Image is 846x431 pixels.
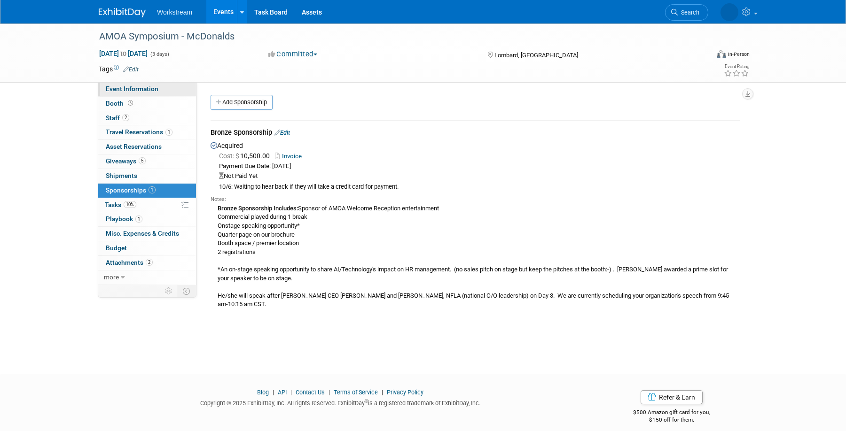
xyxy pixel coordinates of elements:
span: Cost: $ [219,152,240,160]
span: 5 [139,157,146,164]
div: 10/6: Waiting to hear back if they will take a credit card for payment. [219,183,740,191]
a: Shipments [98,169,196,183]
span: 2 [146,259,153,266]
span: Workstream [157,8,192,16]
a: Asset Reservations [98,140,196,154]
span: Shipments [106,172,137,179]
a: Privacy Policy [387,389,423,396]
span: 10,500.00 [219,152,274,160]
div: Event Format [653,49,750,63]
td: Personalize Event Tab Strip [161,285,177,297]
span: Travel Reservations [106,128,172,136]
td: Toggle Event Tabs [177,285,196,297]
div: Not Paid Yet [219,172,740,181]
span: Staff [106,114,129,122]
div: AMOA Symposium - McDonalds [96,28,694,45]
div: $500 Amazon gift card for you, [596,402,748,424]
a: Budget [98,241,196,255]
span: Asset Reservations [106,143,162,150]
a: Travel Reservations1 [98,125,196,139]
a: Terms of Service [334,389,378,396]
button: Committed [265,49,321,59]
a: Add Sponsorship [211,95,273,110]
span: Playbook [106,215,142,223]
a: Search [665,4,708,21]
a: Invoice [275,153,305,160]
span: Lombard, [GEOGRAPHIC_DATA] [494,52,578,59]
span: | [326,389,332,396]
a: Event Information [98,82,196,96]
span: (3 days) [149,51,169,57]
span: 10% [124,201,136,208]
a: Attachments2 [98,256,196,270]
span: Booth [106,100,135,107]
span: [DATE] [DATE] [99,49,148,58]
span: Sponsorships [106,186,156,194]
a: more [98,270,196,285]
span: | [270,389,276,396]
span: | [288,389,294,396]
div: Event Rating [724,64,749,69]
span: Attachments [106,259,153,266]
a: Contact Us [296,389,325,396]
span: Booth not reserved yet [126,100,135,107]
span: | [379,389,385,396]
a: Giveaways5 [98,154,196,169]
a: API [278,389,287,396]
span: 1 [135,215,142,223]
div: Payment Due Date: [DATE] [219,162,740,171]
span: Budget [106,244,127,252]
a: Edit [274,129,290,136]
a: Refer & Earn [641,390,703,404]
span: Giveaways [106,157,146,165]
div: Bronze Sponsorship [211,128,740,139]
div: Notes: [211,196,740,203]
div: Copyright © 2025 ExhibitDay, Inc. All rights reserved. ExhibitDay is a registered trademark of Ex... [99,397,582,408]
span: Misc. Expenses & Credits [106,230,179,237]
a: Edit [123,66,139,73]
div: $150 off for them. [596,416,748,424]
a: Tasks10% [98,198,196,212]
a: Blog [257,389,269,396]
a: Booth [98,97,196,111]
span: 1 [149,186,156,193]
a: Playbook1 [98,212,196,226]
span: to [119,50,128,57]
span: 1 [165,129,172,136]
img: ExhibitDay [99,8,146,17]
span: Search [678,9,699,16]
b: Bronze Sponsorship Includes: [218,205,298,212]
img: Format-Inperson.png [717,50,726,58]
a: Staff2 [98,111,196,125]
a: Sponsorships1 [98,184,196,198]
span: more [104,273,119,281]
img: Keira Wiele [721,3,738,21]
span: 2 [122,114,129,121]
div: In-Person [728,51,750,58]
sup: ® [365,399,368,404]
span: Event Information [106,85,158,92]
td: Tags [99,64,139,74]
span: Tasks [105,201,136,208]
a: Misc. Expenses & Credits [98,227,196,241]
div: Sponsor of AMOA Welcome Reception entertainment Commercial played during 1 break Onstage speaking... [211,203,740,309]
div: Acquired [211,139,740,312]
